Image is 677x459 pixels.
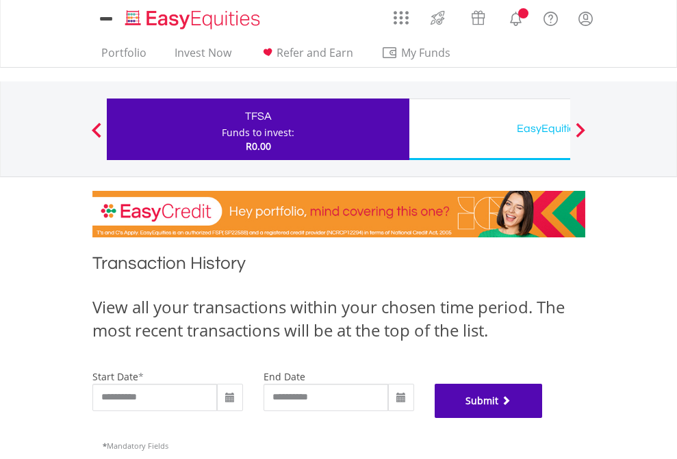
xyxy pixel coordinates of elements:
[435,384,543,418] button: Submit
[92,251,585,282] h1: Transaction History
[96,46,152,67] a: Portfolio
[467,7,489,29] img: vouchers-v2.svg
[533,3,568,31] a: FAQ's and Support
[92,191,585,237] img: EasyCredit Promotion Banner
[381,44,471,62] span: My Funds
[103,441,168,451] span: Mandatory Fields
[123,8,266,31] img: EasyEquities_Logo.png
[458,3,498,29] a: Vouchers
[120,3,266,31] a: Home page
[498,3,533,31] a: Notifications
[222,126,294,140] div: Funds to invest:
[246,140,271,153] span: R0.00
[426,7,449,29] img: thrive-v2.svg
[568,3,603,34] a: My Profile
[254,46,359,67] a: Refer and Earn
[264,370,305,383] label: end date
[92,370,138,383] label: start date
[92,296,585,343] div: View all your transactions within your chosen time period. The most recent transactions will be a...
[83,129,110,143] button: Previous
[115,107,401,126] div: TFSA
[567,129,594,143] button: Next
[394,10,409,25] img: grid-menu-icon.svg
[277,45,353,60] span: Refer and Earn
[385,3,418,25] a: AppsGrid
[169,46,237,67] a: Invest Now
